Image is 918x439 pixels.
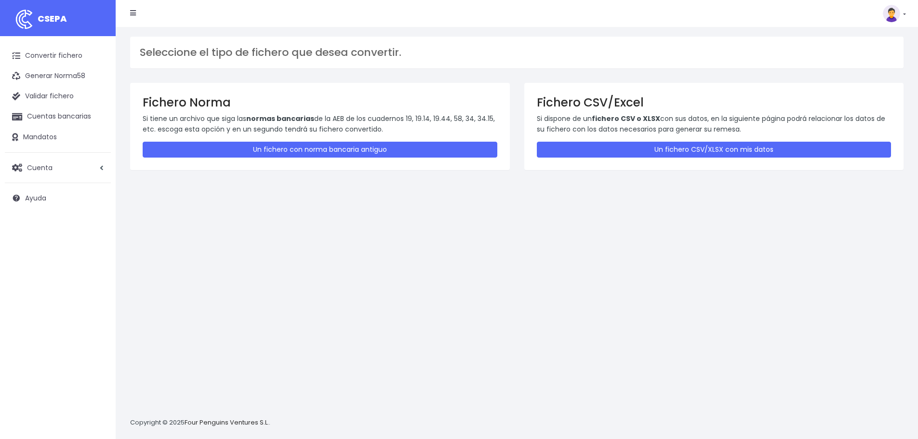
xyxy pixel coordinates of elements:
[5,127,111,147] a: Mandatos
[5,158,111,178] a: Cuenta
[537,142,891,158] a: Un fichero CSV/XLSX con mis datos
[38,13,67,25] span: CSEPA
[5,86,111,106] a: Validar fichero
[246,114,314,123] strong: normas bancarias
[27,162,53,172] span: Cuenta
[140,46,894,59] h3: Seleccione el tipo de fichero que desea convertir.
[143,113,497,135] p: Si tiene un archivo que siga las de la AEB de los cuadernos 19, 19.14, 19.44, 58, 34, 34.15, etc....
[537,95,891,109] h3: Fichero CSV/Excel
[25,193,46,203] span: Ayuda
[5,188,111,208] a: Ayuda
[130,418,270,428] p: Copyright © 2025 .
[12,7,36,31] img: logo
[5,106,111,127] a: Cuentas bancarias
[143,142,497,158] a: Un fichero con norma bancaria antiguo
[185,418,269,427] a: Four Penguins Ventures S.L.
[5,46,111,66] a: Convertir fichero
[883,5,900,22] img: profile
[143,95,497,109] h3: Fichero Norma
[592,114,660,123] strong: fichero CSV o XLSX
[5,66,111,86] a: Generar Norma58
[537,113,891,135] p: Si dispone de un con sus datos, en la siguiente página podrá relacionar los datos de su fichero c...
